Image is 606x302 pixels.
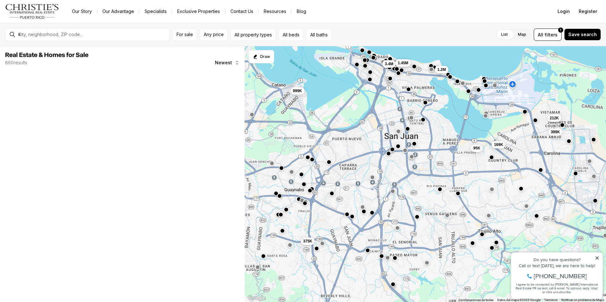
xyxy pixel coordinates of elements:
span: [PHONE_NUMBER] [26,30,79,36]
button: Contact Us [225,7,258,16]
button: 212K [547,114,562,122]
span: Login [558,9,570,14]
button: 999K [290,87,305,94]
button: Save search [564,28,601,41]
div: Call or text [DATE], we are here to help! [7,20,92,25]
span: 999K [293,88,302,93]
span: Datos del mapa ©2025 Google [497,298,540,302]
img: logo [5,4,59,19]
span: 399K [551,129,560,135]
button: Start drawing [248,50,274,63]
span: filters [545,31,558,38]
span: Real Estate & Homes for Sale [5,52,88,58]
button: 375K [301,237,315,245]
div: Do you have questions? [7,14,92,19]
span: Save search [568,32,597,37]
p: 860 results [5,60,27,65]
span: 1 [560,28,561,33]
button: 95K [471,144,483,152]
label: Map [513,29,531,40]
button: 399K [548,128,563,136]
button: All baths [306,28,332,41]
span: I agree to be contacted by [PERSON_NAME] International Real Estate PR via text, call & email. To ... [8,39,90,51]
a: Blog [292,7,311,16]
button: Login [554,5,574,18]
button: Register [575,5,601,18]
span: 3.4M [385,61,393,66]
span: 1.45M [398,60,408,65]
a: Our Story [67,7,97,16]
span: All [538,31,543,38]
button: Any price [200,28,228,41]
span: 1.2M [437,67,446,72]
span: Register [579,9,597,14]
span: 212K [550,115,559,120]
button: 1.45M [395,59,411,66]
a: Our Advantage [97,7,139,16]
span: 375K [303,239,313,244]
span: 169K [494,142,503,147]
button: All property types [230,28,276,41]
button: 1.2M [435,66,448,73]
button: 3.4M [382,60,396,68]
button: 169K [492,141,506,148]
span: For sale [177,32,193,37]
span: Any price [204,32,224,37]
a: Specialists [139,7,172,16]
button: For sale [172,28,197,41]
a: Resources [259,7,291,16]
button: All beds [279,28,304,41]
button: Allfilters1 [534,28,562,41]
button: Newest [211,56,243,69]
span: 95K [473,146,480,151]
a: Exclusive Properties [172,7,225,16]
label: List [496,29,513,40]
span: Newest [215,60,232,65]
